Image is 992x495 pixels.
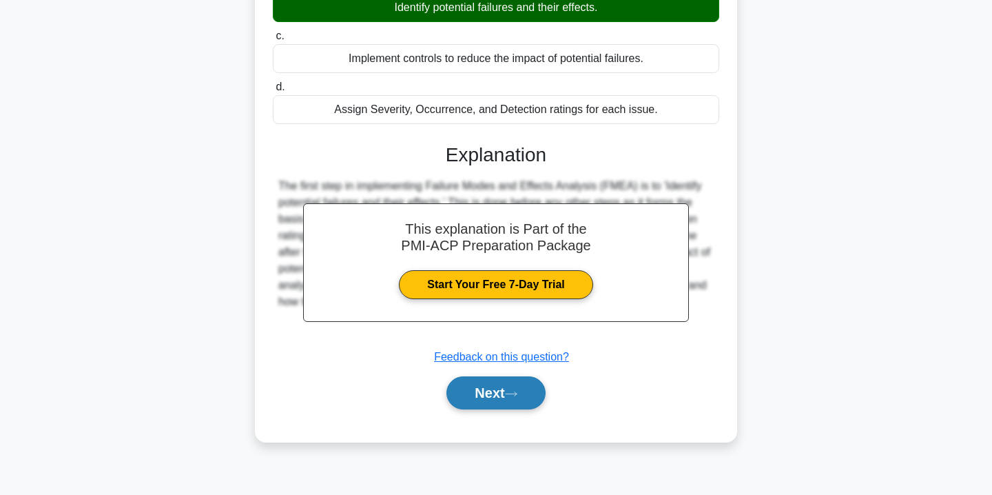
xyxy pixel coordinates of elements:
div: Implement controls to reduce the impact of potential failures. [273,44,719,73]
a: Start Your Free 7-Day Trial [399,270,592,299]
a: Feedback on this question? [434,351,569,363]
div: Assign Severity, Occurrence, and Detection ratings for each issue. [273,95,719,124]
h3: Explanation [281,143,711,167]
span: d. [276,81,285,92]
div: The first step in implementing Failure Modes and Effects Analysis (FMEA) is to 'Identify potentia... [278,178,714,310]
button: Next [446,376,545,410]
span: c. [276,30,284,41]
